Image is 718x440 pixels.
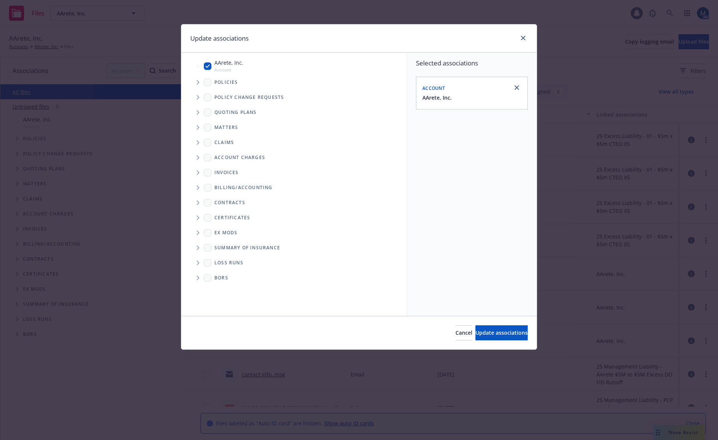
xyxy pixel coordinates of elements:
div: Tree Example [181,57,407,180]
span: Matters [214,125,238,130]
span: Policies [214,80,238,85]
span: Account [422,85,445,91]
span: Claims [214,140,234,145]
div: Folder Tree Example [181,180,407,285]
span: Certificates [214,215,250,220]
span: Update associations [475,329,528,336]
span: Selected associations [416,59,528,68]
button: Update associations [475,325,528,340]
span: Quoting plans [214,110,257,115]
span: Contracts [214,200,245,205]
a: close [512,83,521,92]
h1: Update associations [190,33,249,43]
span: Account [214,67,243,73]
span: Policy change requests [214,95,284,100]
span: Billing/Accounting [214,185,273,190]
span: Summary of insurance [214,246,280,250]
button: AArete, Inc. [422,94,452,102]
span: Invoices [214,170,239,175]
span: BORs [214,276,228,280]
span: Account charges [214,155,265,160]
span: Ex Mods [214,231,237,235]
button: Cancel [455,325,472,340]
a: close [519,33,528,42]
span: AArete, Inc. [214,59,243,67]
span: Loss Runs [214,261,243,265]
span: Cancel [455,329,472,336]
